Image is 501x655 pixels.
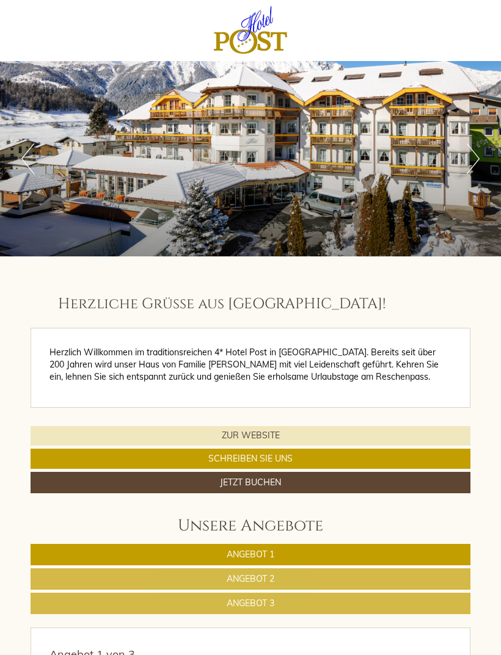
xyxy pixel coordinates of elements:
button: Previous [21,143,34,174]
span: Angebot 2 [227,573,274,584]
a: Zur Website [31,426,470,446]
a: Schreiben Sie uns [31,449,470,469]
span: Angebot 1 [227,549,274,560]
div: Unsere Angebote [31,515,470,537]
span: Angebot 3 [227,598,274,609]
p: Herzlich Willkommen im traditionsreichen 4* Hotel Post in [GEOGRAPHIC_DATA]. Bereits seit über 20... [49,347,452,383]
button: Next [467,143,480,174]
h1: Herzliche Grüße aus [GEOGRAPHIC_DATA]! [58,296,386,312]
a: Jetzt buchen [31,472,470,493]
